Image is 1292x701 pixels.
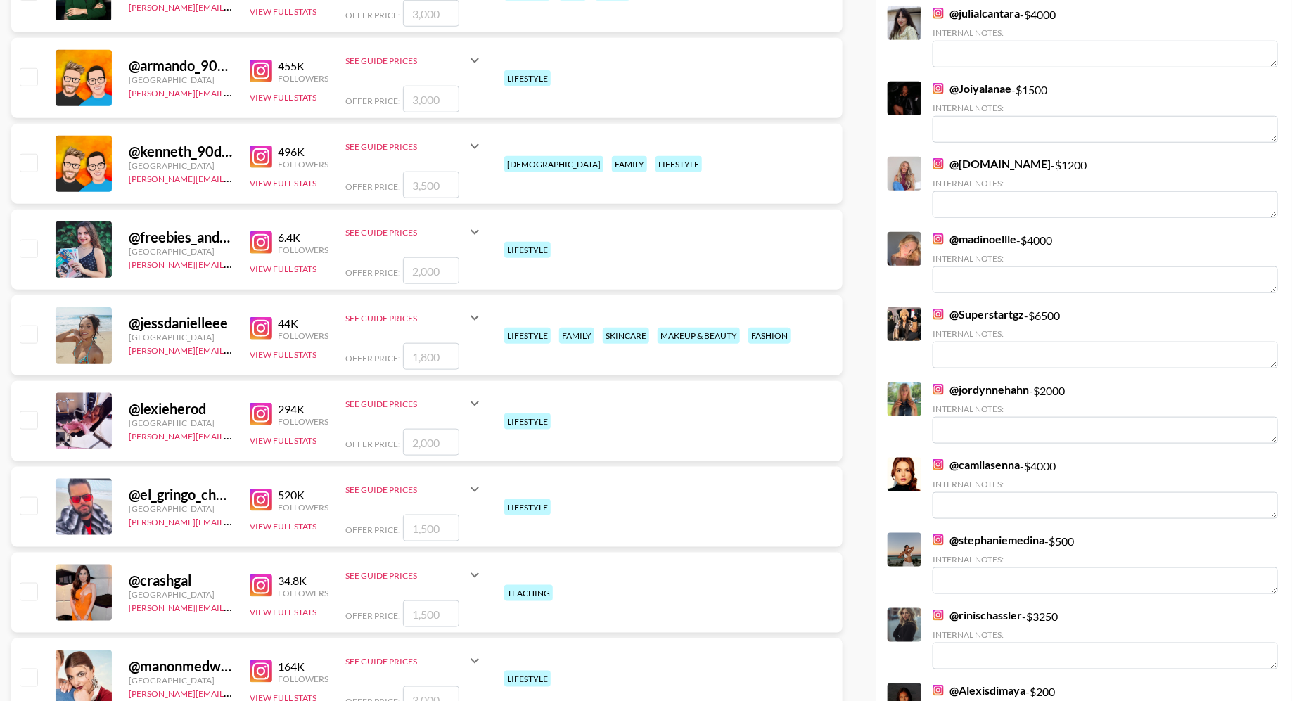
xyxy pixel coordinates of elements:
[278,231,328,245] div: 6.4K
[933,178,1278,188] div: Internal Notes:
[129,246,233,257] div: [GEOGRAPHIC_DATA]
[250,317,272,340] img: Instagram
[345,44,483,77] div: See Guide Prices
[345,472,483,506] div: See Guide Prices
[933,6,1278,67] div: - $ 4000
[933,27,1278,38] div: Internal Notes:
[129,314,233,332] div: @ jessdanielleee
[278,660,328,674] div: 164K
[250,489,272,511] img: Instagram
[345,484,466,495] div: See Guide Prices
[933,404,1278,414] div: Internal Notes:
[345,267,400,278] span: Offer Price:
[933,533,1278,594] div: - $ 500
[403,600,459,627] input: 1,500
[129,686,337,699] a: [PERSON_NAME][EMAIL_ADDRESS][DOMAIN_NAME]
[933,82,1278,143] div: - $ 1500
[345,215,483,249] div: See Guide Prices
[933,103,1278,113] div: Internal Notes:
[129,229,233,246] div: @ freebies_and_more
[504,328,551,344] div: lifestyle
[933,158,944,169] img: Instagram
[933,307,1024,321] a: @Superstartgz
[933,233,944,245] img: Instagram
[658,328,740,344] div: makeup & beauty
[933,608,1278,669] div: - $ 3250
[129,143,233,160] div: @ kenneth_90day
[278,159,328,169] div: Followers
[250,521,316,532] button: View Full Stats
[612,156,647,172] div: family
[129,257,337,270] a: [PERSON_NAME][EMAIL_ADDRESS][DOMAIN_NAME]
[250,607,316,617] button: View Full Stats
[504,413,551,430] div: lifestyle
[129,514,337,527] a: [PERSON_NAME][EMAIL_ADDRESS][DOMAIN_NAME]
[933,232,1016,246] a: @madinoellle
[250,264,316,274] button: View Full Stats
[504,499,551,515] div: lifestyle
[278,59,328,73] div: 455K
[933,8,944,19] img: Instagram
[129,657,233,675] div: @ manonmedwards
[278,330,328,341] div: Followers
[345,301,483,335] div: See Guide Prices
[250,574,272,597] img: Instagram
[345,656,466,667] div: See Guide Prices
[345,570,466,581] div: See Guide Prices
[278,674,328,684] div: Followers
[278,416,328,427] div: Followers
[504,156,603,172] div: [DEMOGRAPHIC_DATA]
[278,73,328,84] div: Followers
[345,227,466,238] div: See Guide Prices
[278,574,328,588] div: 34.8K
[933,459,944,470] img: Instagram
[933,253,1278,264] div: Internal Notes:
[345,525,400,535] span: Offer Price:
[278,245,328,255] div: Followers
[504,671,551,687] div: lifestyle
[933,82,1011,96] a: @Joiyalanae
[345,353,400,364] span: Offer Price:
[403,429,459,456] input: 2,000
[933,83,944,94] img: Instagram
[933,384,944,395] img: Instagram
[129,171,337,184] a: [PERSON_NAME][EMAIL_ADDRESS][DOMAIN_NAME]
[933,479,1278,489] div: Internal Notes:
[559,328,594,344] div: family
[403,172,459,198] input: 3,500
[250,349,316,360] button: View Full Stats
[129,428,337,442] a: [PERSON_NAME][EMAIL_ADDRESS][DOMAIN_NAME]
[129,75,233,85] div: [GEOGRAPHIC_DATA]
[250,60,272,82] img: Instagram
[345,313,466,323] div: See Guide Prices
[129,675,233,686] div: [GEOGRAPHIC_DATA]
[933,157,1051,171] a: @[DOMAIN_NAME]
[345,96,400,106] span: Offer Price:
[933,6,1020,20] a: @julialcantara
[345,10,400,20] span: Offer Price:
[345,56,466,66] div: See Guide Prices
[250,403,272,425] img: Instagram
[748,328,791,344] div: fashion
[250,178,316,188] button: View Full Stats
[278,402,328,416] div: 294K
[933,685,944,696] img: Instagram
[933,328,1278,339] div: Internal Notes:
[345,439,400,449] span: Offer Price:
[933,534,944,546] img: Instagram
[933,610,944,621] img: Instagram
[603,328,649,344] div: skincare
[933,382,1029,397] a: @jordynnehahn
[933,533,1044,547] a: @stephaniemedina
[504,70,551,86] div: lifestyle
[933,554,1278,565] div: Internal Notes:
[933,382,1278,444] div: - $ 2000
[403,515,459,541] input: 1,500
[345,387,483,420] div: See Guide Prices
[129,600,337,613] a: [PERSON_NAME][EMAIL_ADDRESS][DOMAIN_NAME]
[278,316,328,330] div: 44K
[345,129,483,163] div: See Guide Prices
[278,588,328,598] div: Followers
[129,572,233,589] div: @ crashgal
[129,160,233,171] div: [GEOGRAPHIC_DATA]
